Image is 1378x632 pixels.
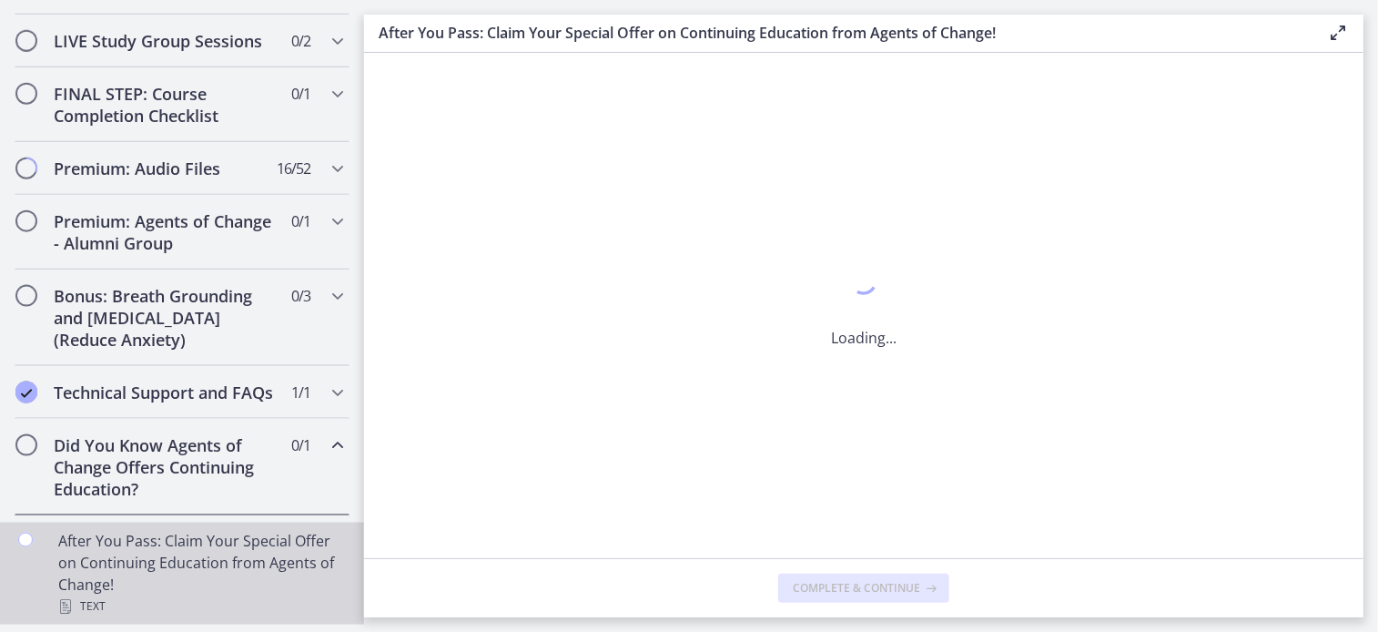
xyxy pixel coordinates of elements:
h2: Did You Know Agents of Change Offers Continuing Education? [54,434,276,500]
i: Completed [15,382,37,403]
h2: Premium: Audio Files [54,158,276,179]
h2: Bonus: Breath Grounding and [MEDICAL_DATA] (Reduce Anxiety) [54,285,276,351]
h2: FINAL STEP: Course Completion Checklist [54,83,276,127]
span: 0 / 3 [291,285,310,307]
h2: Technical Support and FAQs [54,382,276,403]
span: 0 / 1 [291,434,310,456]
h2: Premium: Agents of Change - Alumni Group [54,210,276,254]
h2: LIVE Study Group Sessions [54,30,276,52]
button: Complete & continue [778,574,949,603]
p: Loading... [831,327,897,349]
span: 1 / 1 [291,382,310,403]
span: 0 / 1 [291,210,310,232]
span: Complete & continue [793,581,920,596]
div: 1 [831,263,897,305]
div: Text [58,596,342,617]
span: 16 / 52 [277,158,310,179]
h3: After You Pass: Claim Your Special Offer on Continuing Education from Agents of Change! [379,22,1298,44]
span: 0 / 1 [291,83,310,105]
span: 0 / 2 [291,30,310,52]
div: After You Pass: Claim Your Special Offer on Continuing Education from Agents of Change! [58,530,342,617]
